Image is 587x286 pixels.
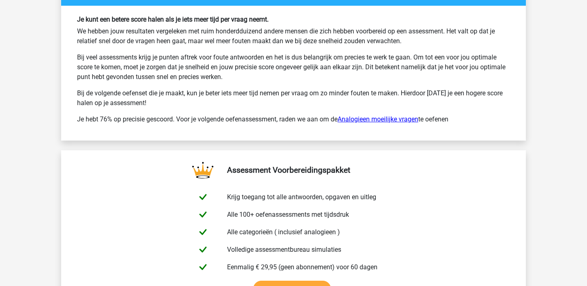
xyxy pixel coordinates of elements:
p: Je hebt 76% op precisie gescoord. Voor je volgende oefenassessment, raden we aan om de te oefenen [77,114,510,124]
h6: Je kunt een betere score halen als je iets meer tijd per vraag neemt. [77,15,510,23]
p: We hebben jouw resultaten vergeleken met ruim honderdduizend andere mensen die zich hebben voorbe... [77,26,510,46]
p: Bij de volgende oefenset die je maakt, kun je beter iets meer tijd nemen per vraag om zo minder f... [77,88,510,108]
a: Analogieen moeilijke vragen [338,115,418,123]
p: Bij veel assessments krijg je punten aftrek voor foute antwoorden en het is dus belangrijk om pre... [77,53,510,82]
